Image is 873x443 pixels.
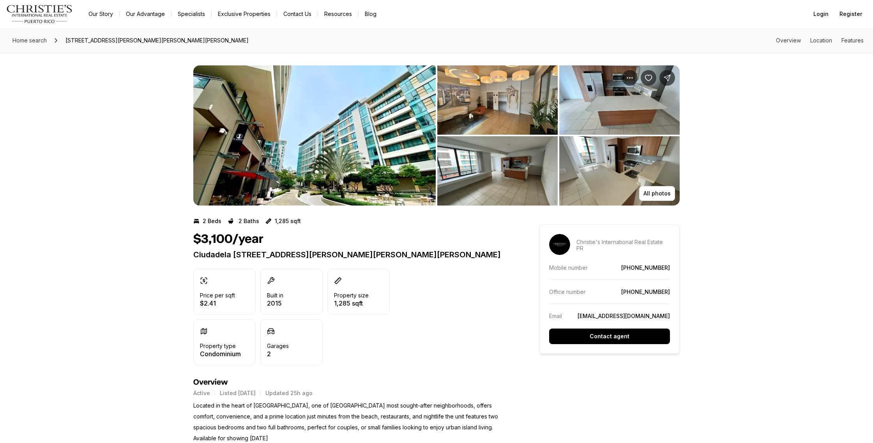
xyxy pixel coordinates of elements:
[776,37,801,44] a: Skip to: Overview
[200,343,236,349] p: Property type
[549,313,562,319] p: Email
[6,5,73,23] img: logo
[212,9,277,19] a: Exclusive Properties
[200,300,235,306] p: $2.41
[334,292,369,299] p: Property size
[841,37,864,44] a: Skip to: Features
[275,218,301,224] p: 1,285 sqft
[559,65,680,135] button: View image gallery
[239,218,259,224] p: 2 Baths
[267,292,283,299] p: Built in
[193,65,436,206] button: View image gallery
[200,292,235,299] p: Price per sqft
[267,343,289,349] p: Garages
[549,264,588,271] p: Mobile number
[220,390,256,396] p: Listed [DATE]
[578,313,670,319] a: [EMAIL_ADDRESS][DOMAIN_NAME]
[622,70,638,86] button: Property options
[641,70,656,86] button: Save Property: Ciudadela Torre 1200 JUAN PONCE DE LEON
[776,37,864,44] nav: Page section menu
[809,6,833,22] button: Login
[12,37,47,44] span: Home search
[835,6,867,22] button: Register
[9,34,50,47] a: Home search
[621,264,670,271] a: [PHONE_NUMBER]
[193,65,680,206] div: Listing Photos
[643,190,671,197] p: All photos
[193,232,263,247] h1: $3,100/year
[621,288,670,295] a: [PHONE_NUMBER]
[659,70,675,86] button: Share Property: Ciudadela Torre 1200 JUAN PONCE DE LEON
[203,218,221,224] p: 2 Beds
[193,390,210,396] p: Active
[810,37,832,44] a: Skip to: Location
[267,351,289,357] p: 2
[813,11,829,17] span: Login
[171,9,211,19] a: Specialists
[437,65,558,135] button: View image gallery
[120,9,171,19] a: Our Advantage
[437,136,558,206] button: View image gallery
[277,9,318,19] button: Contact Us
[193,65,436,206] li: 1 of 3
[318,9,358,19] a: Resources
[590,333,629,339] p: Contact agent
[334,300,369,306] p: 1,285 sqft
[639,186,675,201] button: All photos
[839,11,862,17] span: Register
[62,34,252,47] span: [STREET_ADDRESS][PERSON_NAME][PERSON_NAME][PERSON_NAME]
[265,390,313,396] p: Updated 25h ago
[437,65,680,206] li: 2 of 3
[359,9,383,19] a: Blog
[200,351,241,357] p: Condominium
[549,329,670,344] button: Contact agent
[576,239,670,251] p: Christie's International Real Estate PR
[193,378,511,387] h4: Overview
[559,136,680,206] button: View image gallery
[267,300,283,306] p: 2015
[549,288,586,295] p: Office number
[193,250,511,259] p: Ciudadela [STREET_ADDRESS][PERSON_NAME][PERSON_NAME][PERSON_NAME]
[82,9,119,19] a: Our Story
